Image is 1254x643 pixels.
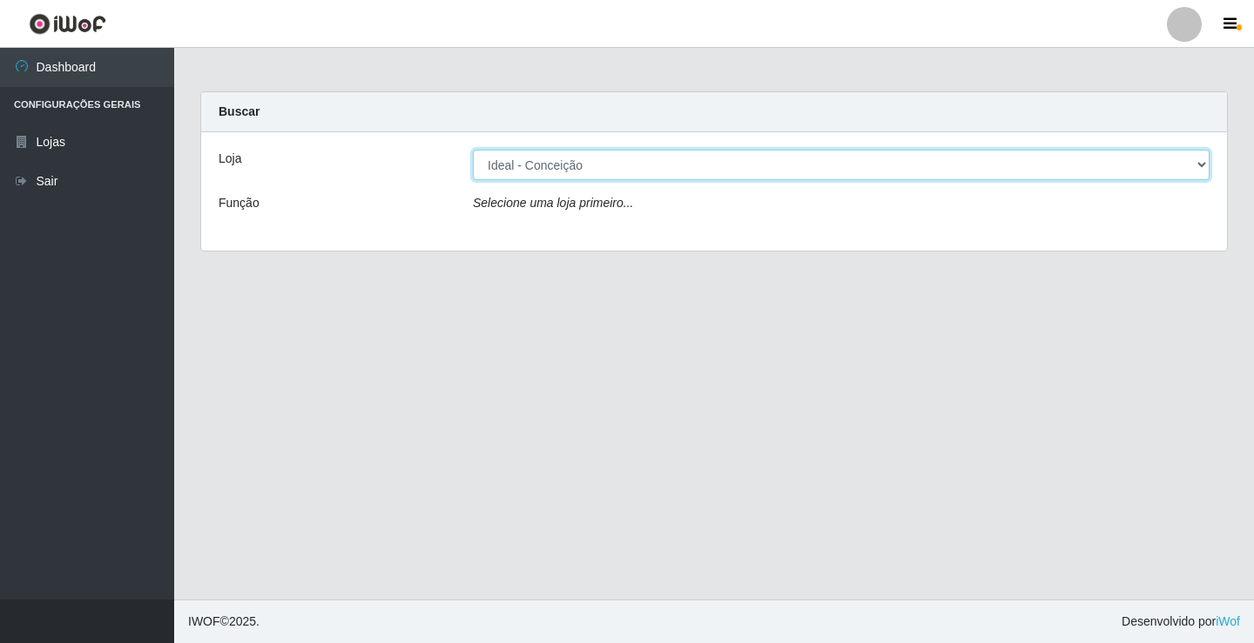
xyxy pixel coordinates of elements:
[219,194,260,212] label: Função
[188,613,260,631] span: © 2025 .
[1122,613,1240,631] span: Desenvolvido por
[29,13,106,35] img: CoreUI Logo
[473,196,633,210] i: Selecione uma loja primeiro...
[219,150,241,168] label: Loja
[188,614,220,628] span: IWOF
[219,104,260,118] strong: Buscar
[1216,614,1240,628] a: iWof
